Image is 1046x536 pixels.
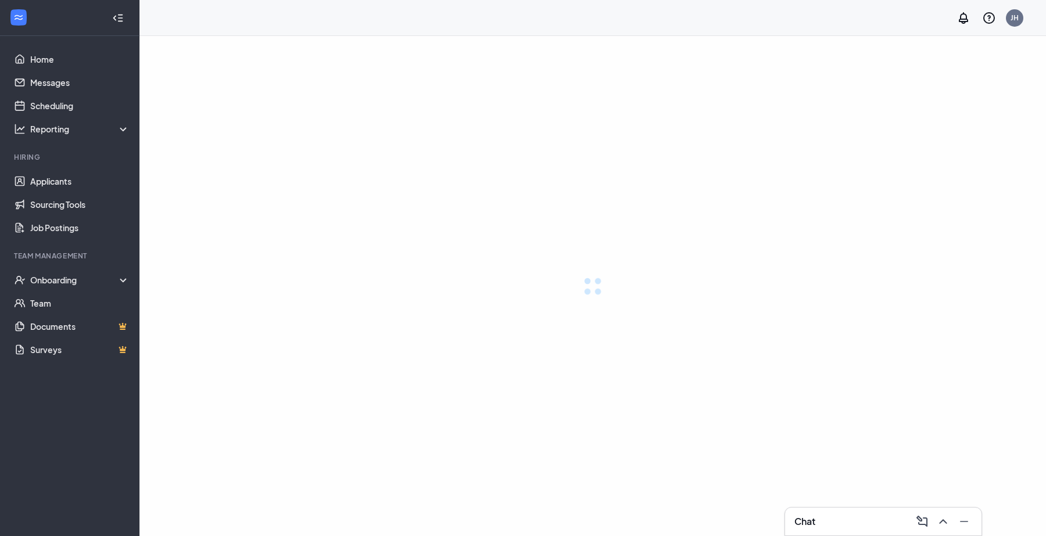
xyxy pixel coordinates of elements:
button: Minimize [954,512,972,531]
svg: QuestionInfo [982,11,996,25]
svg: Collapse [112,12,124,24]
div: Onboarding [30,274,130,286]
a: Messages [30,71,130,94]
button: ComposeMessage [912,512,930,531]
div: Team Management [14,251,127,261]
a: DocumentsCrown [30,315,130,338]
h3: Chat [794,515,815,528]
svg: ComposeMessage [915,515,929,528]
a: Team [30,292,130,315]
div: Reporting [30,123,130,135]
svg: Notifications [957,11,970,25]
a: Job Postings [30,216,130,239]
a: Home [30,48,130,71]
a: SurveysCrown [30,338,130,361]
a: Applicants [30,170,130,193]
svg: Minimize [957,515,971,528]
button: ChevronUp [933,512,951,531]
a: Sourcing Tools [30,193,130,216]
svg: Analysis [14,123,26,135]
svg: WorkstreamLogo [13,12,24,23]
a: Scheduling [30,94,130,117]
div: Hiring [14,152,127,162]
svg: ChevronUp [936,515,950,528]
div: JH [1011,13,1019,23]
svg: UserCheck [14,274,26,286]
